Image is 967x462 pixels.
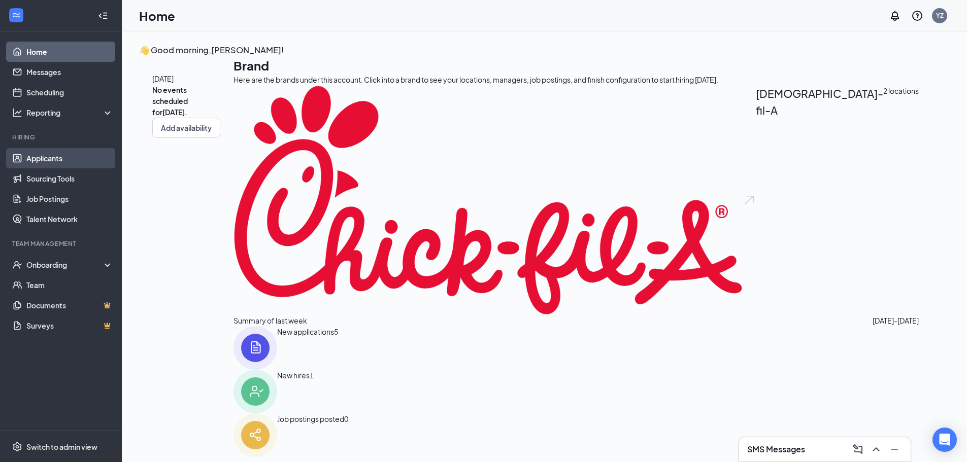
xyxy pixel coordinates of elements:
[852,443,864,455] svg: ComposeMessage
[12,108,22,118] svg: Analysis
[26,260,105,270] div: Onboarding
[870,443,882,455] svg: ChevronUp
[234,74,919,85] div: Here are the brands under this account. Click into a brand to see your locations, managers, job p...
[26,108,114,118] div: Reporting
[139,44,919,57] h3: 👋 Good morning, [PERSON_NAME] !
[868,441,884,457] button: ChevronUp
[888,443,901,455] svg: Minimize
[873,315,919,326] span: [DATE] - [DATE]
[277,413,344,457] div: Job postings posted
[26,82,113,102] a: Scheduling
[12,239,111,248] div: Team Management
[12,133,111,141] div: Hiring
[26,148,113,168] a: Applicants
[26,168,113,189] a: Sourcing Tools
[277,370,310,413] div: New hires
[234,413,277,457] img: icon
[26,442,97,452] div: Switch to admin view
[234,57,919,74] h1: Brand
[310,370,314,413] span: 1
[98,11,108,21] svg: Collapse
[883,85,919,315] span: 2 locations
[936,11,944,20] div: YZ
[889,10,901,22] svg: Notifications
[850,441,866,457] button: ComposeMessage
[139,7,175,24] h1: Home
[234,315,307,326] span: Summary of last week
[747,444,805,455] h3: SMS Messages
[152,73,220,84] span: [DATE]
[11,10,21,20] svg: WorkstreamLogo
[277,326,334,370] div: New applications
[12,260,22,270] svg: UserCheck
[234,326,277,370] img: icon
[234,85,743,315] img: Chick-fil-A
[886,441,903,457] button: Minimize
[26,295,113,315] a: DocumentsCrown
[26,42,113,62] a: Home
[26,62,113,82] a: Messages
[932,428,957,452] div: Open Intercom Messenger
[234,370,277,413] img: icon
[344,413,348,457] span: 0
[26,275,113,295] a: Team
[756,85,883,315] h2: [DEMOGRAPHIC_DATA]-fil-A
[12,442,22,452] svg: Settings
[743,85,756,315] img: open.6027fd2a22e1237b5b06.svg
[152,84,220,118] span: No events scheduled for [DATE] .
[26,189,113,209] a: Job Postings
[334,326,338,370] span: 5
[152,118,220,138] button: Add availability
[26,315,113,336] a: SurveysCrown
[911,10,923,22] svg: QuestionInfo
[26,209,113,229] a: Talent Network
